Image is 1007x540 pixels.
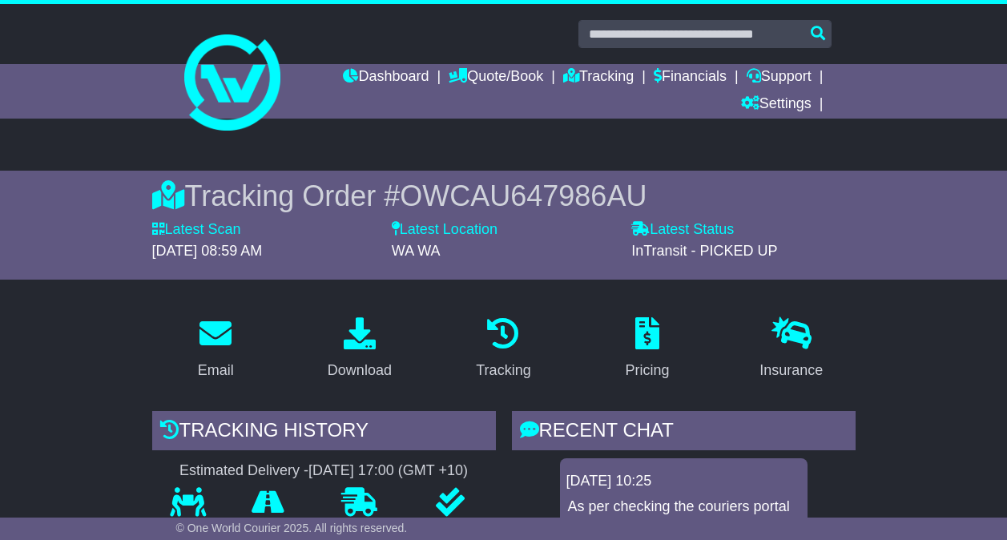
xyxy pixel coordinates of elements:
[152,221,241,239] label: Latest Scan
[476,360,530,381] div: Tracking
[328,360,392,381] div: Download
[759,360,823,381] div: Insurance
[626,360,670,381] div: Pricing
[176,522,408,534] span: © One World Courier 2025. All rights reserved.
[392,243,441,259] span: WA WA
[654,64,727,91] a: Financials
[392,221,497,239] label: Latest Location
[152,411,496,454] div: Tracking history
[152,243,263,259] span: [DATE] 08:59 AM
[152,462,496,480] div: Estimated Delivery -
[449,64,543,91] a: Quote/Book
[187,312,244,387] a: Email
[615,312,680,387] a: Pricing
[343,64,429,91] a: Dashboard
[631,221,734,239] label: Latest Status
[566,473,801,490] div: [DATE] 10:25
[465,312,541,387] a: Tracking
[152,179,856,213] div: Tracking Order #
[631,243,777,259] span: InTransit - PICKED UP
[512,411,856,454] div: RECENT CHAT
[749,312,833,387] a: Insurance
[747,64,812,91] a: Support
[741,91,812,119] a: Settings
[198,360,234,381] div: Email
[400,179,646,212] span: OWCAU647986AU
[563,64,634,91] a: Tracking
[308,462,468,480] div: [DATE] 17:00 (GMT +10)
[317,312,402,387] a: Download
